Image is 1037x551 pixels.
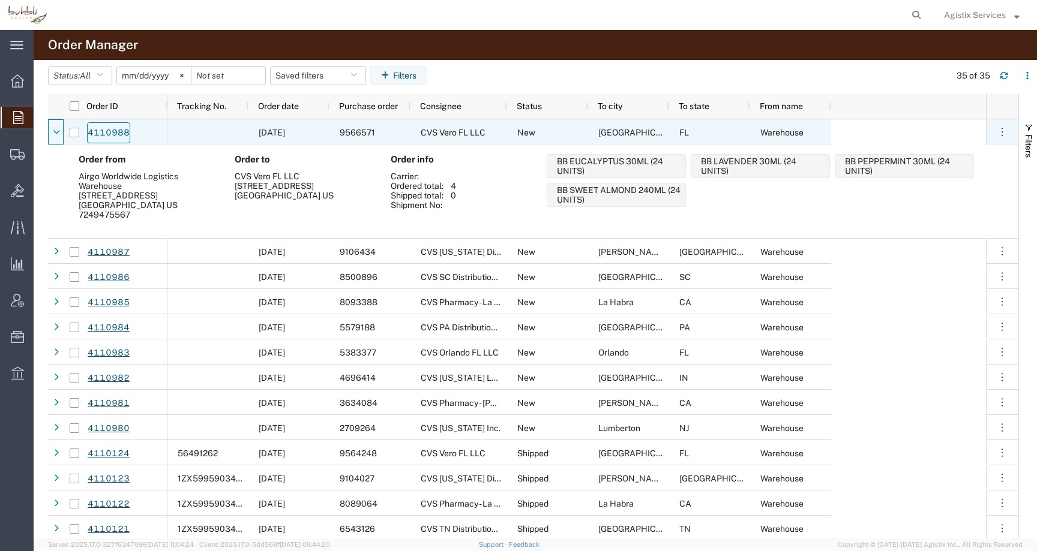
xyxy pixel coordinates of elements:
[451,181,456,191] div: 4
[760,373,804,383] span: Warehouse
[598,297,634,307] span: La Habra
[760,297,804,307] span: Warehouse
[340,499,377,508] span: 8089064
[191,67,265,85] input: Not set
[517,101,542,111] span: Status
[235,171,378,181] div: CVS Vero FL LLC
[270,66,366,85] button: Saved filters
[679,272,691,282] span: SC
[957,70,990,82] div: 35 of 35
[370,66,427,85] button: Filters
[259,499,285,508] span: 08/11/2025
[421,524,512,534] span: CVS TN Distribution Inc.
[701,156,825,176] div: BB LAVENDER 30ML (24 UNITS)
[517,474,549,483] span: Shipped
[517,247,535,257] span: New
[340,128,375,137] span: 9566571
[340,323,375,332] span: 5579188
[259,348,285,357] span: 08/18/2025
[87,493,130,514] a: 4110122
[598,524,684,534] span: Knoxville
[679,398,691,408] span: CA
[420,101,461,111] span: Consignee
[235,181,378,191] div: [STREET_ADDRESS]
[87,342,130,363] a: 4110983
[340,398,377,408] span: 3634084
[1024,134,1033,158] span: Filters
[598,448,684,458] span: Vero Beach
[838,540,1023,550] span: Copyright © [DATE]-[DATE] Agistix Inc., All Rights Reserved
[177,101,226,111] span: Tracking No.
[259,423,285,433] span: 08/18/2025
[340,348,376,357] span: 5383377
[178,499,271,508] span: 1ZX599590342523287
[391,200,451,210] div: Shipment No:
[87,317,130,338] a: 4110984
[760,398,804,408] span: Warehouse
[760,474,804,483] span: Warehouse
[147,541,194,548] span: [DATE] 11:04:24
[87,418,130,439] a: 4110980
[259,128,285,137] span: 08/18/2025
[517,128,535,137] span: New
[79,154,222,165] h4: Order from
[760,247,804,257] span: Warehouse
[598,272,684,282] span: Beech Island
[340,247,376,257] span: 9106434
[598,323,684,332] span: Somerset
[598,348,629,357] span: Orlando
[340,423,376,433] span: 2709264
[235,154,378,165] h4: Order to
[339,101,398,111] span: Purchase order
[421,272,512,282] span: CVS SC Distribution Inc.
[679,448,689,458] span: FL
[259,247,285,257] span: 08/18/2025
[87,468,130,489] a: 4110123
[517,323,535,332] span: New
[845,156,969,176] div: BB PEPPERMINT 30ML (24 UNITS)
[178,448,218,458] span: 56491262
[557,156,681,176] div: BB EUCALYPTUS 30ML (24 UNITS)
[259,448,285,458] span: 08/11/2025
[259,398,285,408] span: 08/18/2025
[517,348,535,357] span: New
[421,373,504,383] span: CVS Indiana LLC.
[679,423,689,433] span: NJ
[79,200,222,210] div: [GEOGRAPHIC_DATA] US
[340,297,377,307] span: 8093388
[391,171,451,181] div: Carrier:
[509,541,540,548] a: Feedback
[679,297,691,307] span: CA
[87,292,130,313] a: 4110985
[517,373,535,383] span: New
[598,423,640,433] span: Lumberton
[87,519,130,540] a: 4110121
[479,541,509,548] a: Support
[340,524,375,534] span: 6543126
[760,348,804,357] span: Warehouse
[259,272,285,282] span: 08/18/2025
[80,71,91,80] span: All
[421,247,546,257] span: CVS Texas Distribution L.P.
[87,393,130,414] a: 4110981
[517,524,549,534] span: Shipped
[421,323,511,332] span: CVS PA Distribution Inc.
[679,373,688,383] span: IN
[760,323,804,332] span: Warehouse
[598,128,684,137] span: Vero Beach
[517,423,535,433] span: New
[760,423,804,433] span: Warehouse
[259,323,285,332] span: 08/18/2025
[679,474,765,483] span: TX
[259,474,285,483] span: 08/11/2025
[178,474,269,483] span: 1ZX599590341102993
[79,181,222,191] div: Warehouse
[87,122,130,143] a: 4110988
[280,541,330,548] span: [DATE] 08:44:20
[391,191,451,200] div: Shipped total:
[598,474,667,483] span: Ennis
[87,267,130,288] a: 4110986
[259,297,285,307] span: 08/18/2025
[679,524,691,534] span: TN
[679,128,689,137] span: FL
